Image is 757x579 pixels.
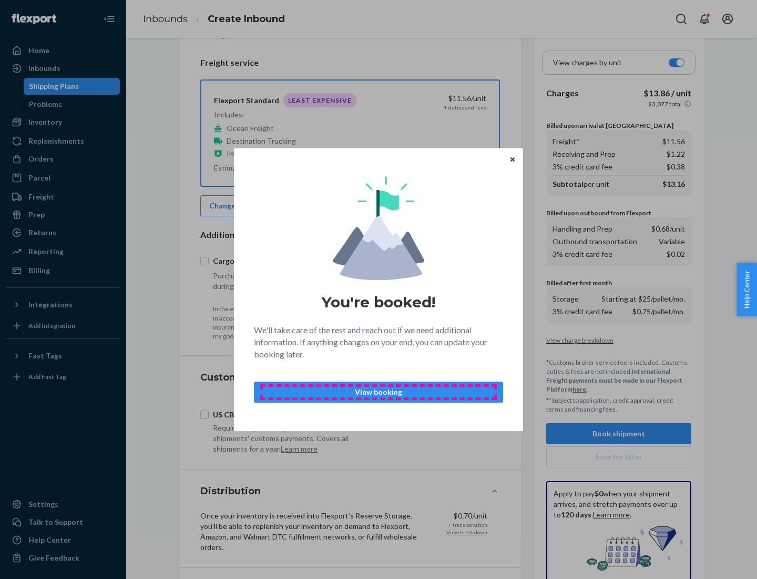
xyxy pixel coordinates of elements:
button: Close [507,153,518,165]
button: View booking [254,382,503,403]
p: View booking [263,387,494,397]
img: svg+xml,%3Csvg%20viewBox%3D%220%200%20174%20197%22%20fill%3D%22none%22%20xmlns%3D%22http%3A%2F%2F... [333,176,424,280]
h1: You're booked! [322,293,435,312]
p: We'll take care of the rest and reach out if we need additional information. If anything changes ... [254,324,503,361]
